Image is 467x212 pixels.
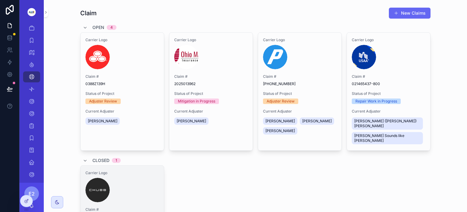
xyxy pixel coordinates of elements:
span: Status of Project [174,91,248,96]
span: Carrier Logo [85,171,159,175]
span: [PERSON_NAME] [302,119,332,124]
span: [PERSON_NAME] [265,119,295,124]
span: [PHONE_NUMBER] [263,81,337,86]
div: Repair Work in Progress [355,99,397,104]
span: Claim # [174,74,248,79]
a: Carrier LogoClaim #0388Z139HStatus of ProjectAdjuster ReviewCurrent Adjuster[PERSON_NAME] [80,32,164,151]
span: E2 [29,190,35,197]
span: 021465437-800 [352,81,425,86]
div: 4 [110,25,113,30]
div: Adjuster Review [267,99,295,104]
span: Claim # [85,74,159,79]
span: [PERSON_NAME] Sounds like [PERSON_NAME] [354,133,420,143]
span: Status of Project [85,91,159,96]
a: Carrier LogoClaim #[PHONE_NUMBER]Status of ProjectAdjuster ReviewCurrent Adjuster[PERSON_NAME][PE... [258,32,342,151]
span: [PERSON_NAME] [88,119,117,124]
div: Mitigation in Progress [178,99,215,104]
span: [PERSON_NAME] [265,128,295,133]
span: Carrier Logo [85,38,159,42]
span: Claim # [352,74,425,79]
span: Carrier Logo [174,38,248,42]
h1: Claim [80,9,97,17]
span: Carrier Logo [263,38,337,42]
a: Carrier LogoClaim #021465437-800Status of ProjectRepair Work in ProgressCurrent Adjuster[PERSON_N... [347,32,431,151]
span: Open [92,24,104,31]
div: 1 [116,158,117,163]
span: Current Adjuster [263,109,337,114]
span: Current Adjuster [174,109,248,114]
span: [PERSON_NAME] ([PERSON_NAME]) [PERSON_NAME] [354,119,420,128]
span: Status of Project [263,91,337,96]
span: Carrier Logo [352,38,425,42]
span: Claim # [85,207,159,212]
span: 2025013962 [174,81,248,86]
div: Adjuster Review [89,99,117,104]
a: Carrier LogoClaim #2025013962Status of ProjectMitigation in ProgressCurrent Adjuster[PERSON_NAME] [169,32,253,151]
button: New Claims [389,8,431,19]
span: Current Adjuster [352,109,425,114]
div: scrollable content [19,24,44,183]
span: Closed [92,157,109,163]
span: Claim # [263,74,337,79]
img: App logo [23,8,40,17]
span: 0388Z139H [85,81,159,86]
span: Status of Project [352,91,425,96]
span: [PERSON_NAME] [177,119,206,124]
span: Current Adjuster [85,109,159,114]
